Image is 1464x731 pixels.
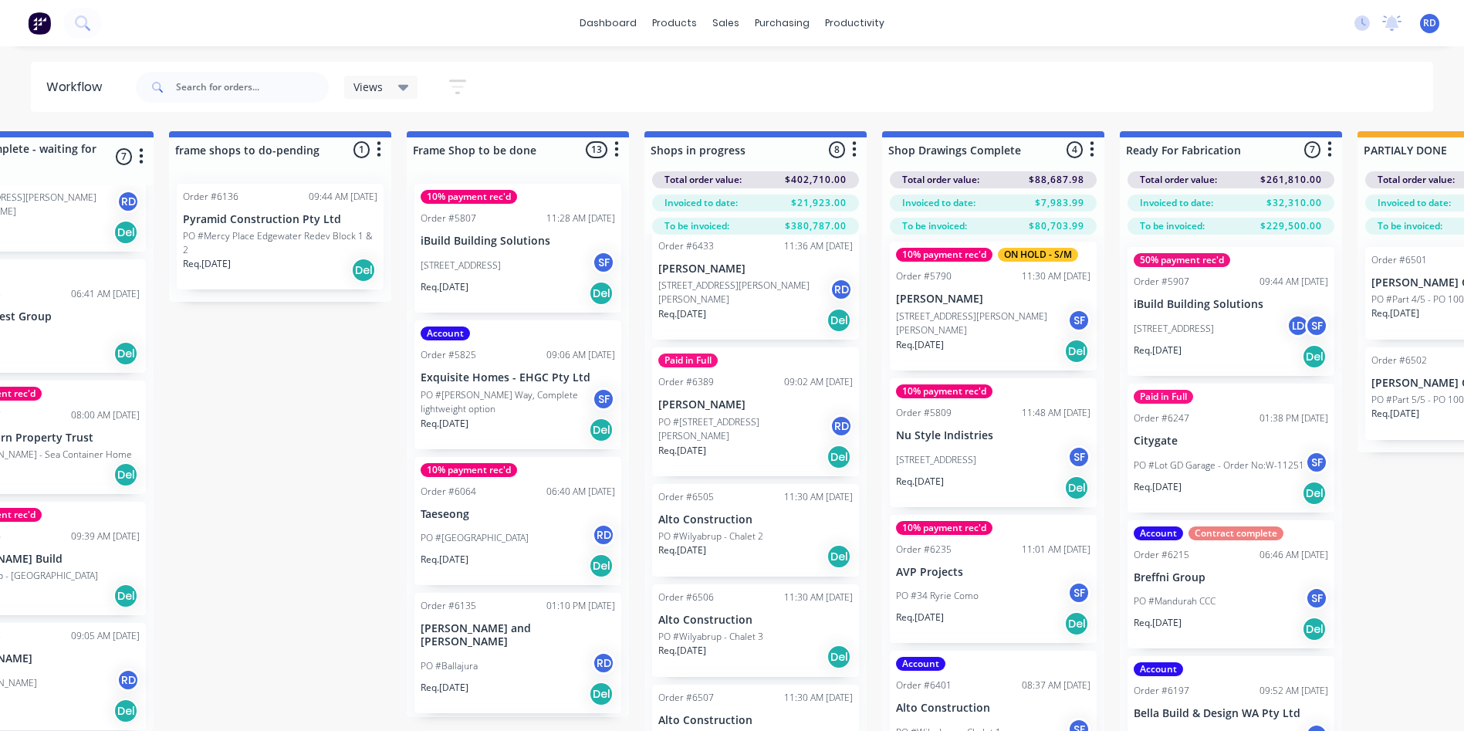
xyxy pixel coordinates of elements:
p: Req. [DATE] [183,257,231,271]
p: Req. [DATE] [1134,480,1182,494]
span: $32,310.00 [1266,196,1322,210]
div: Del [1302,344,1327,369]
input: Search for orders... [176,72,329,103]
div: Del [589,281,614,306]
span: Total order value: [902,173,979,187]
div: Del [1302,481,1327,506]
div: Order #6433 [658,239,714,253]
p: [PERSON_NAME] and [PERSON_NAME] [421,622,615,648]
div: Paid in Full [1134,390,1193,404]
p: [PERSON_NAME] [896,293,1090,306]
span: $229,500.00 [1260,219,1322,233]
div: Order #613609:44 AM [DATE]Pyramid Construction Pty LtdPO #Mercy Place Edgewater Redev Block 1 & 2... [177,184,384,289]
div: RD [117,668,140,692]
div: 10% payment rec'd [896,384,992,398]
p: Req. [DATE] [1371,306,1419,320]
div: Order #6235 [896,543,952,557]
div: 09:39 AM [DATE] [71,530,140,543]
div: 09:06 AM [DATE] [546,348,615,362]
p: PO #[STREET_ADDRESS][PERSON_NAME] [658,415,830,443]
div: LD [1286,314,1310,337]
div: RD [117,190,140,213]
p: Nu Style Indistries [896,429,1090,442]
p: Req. [DATE] [658,543,706,557]
div: 11:28 AM [DATE] [546,212,615,225]
div: 10% payment rec'dOrder #606406:40 AM [DATE]TaeseongPO #[GEOGRAPHIC_DATA]RDReq.[DATE]Del [414,457,621,586]
div: 09:52 AM [DATE] [1259,684,1328,698]
p: PO #[PERSON_NAME] Way, Complete lightweight option [421,388,592,416]
p: Req. [DATE] [896,475,944,489]
div: Del [1064,339,1089,364]
span: To be invoiced: [1140,219,1205,233]
div: 10% payment rec'd [421,463,517,477]
a: dashboard [572,12,644,35]
p: [STREET_ADDRESS][PERSON_NAME][PERSON_NAME] [658,279,830,306]
span: To be invoiced: [902,219,967,233]
p: PO #[GEOGRAPHIC_DATA] [421,531,529,545]
span: $261,810.00 [1260,173,1322,187]
div: Order #6389 [658,375,714,389]
p: Citygate [1134,435,1328,448]
div: RD [592,651,615,675]
div: Order #6247 [1134,411,1189,425]
div: Del [113,584,138,608]
span: $402,710.00 [785,173,847,187]
div: SF [1305,314,1328,337]
p: PO #34 Ryrie Como [896,589,979,603]
p: [STREET_ADDRESS] [1134,322,1214,336]
div: Del [113,341,138,366]
p: iBuild Building Solutions [421,235,615,248]
p: Req. [DATE] [421,280,468,294]
div: Order #5807 [421,212,476,225]
div: 11:48 AM [DATE] [1022,406,1090,420]
div: 11:30 AM [DATE] [784,490,853,504]
div: 09:44 AM [DATE] [309,190,377,204]
div: 09:02 AM [DATE] [784,375,853,389]
div: 06:46 AM [DATE] [1259,548,1328,562]
div: SF [592,387,615,411]
div: Order #6064 [421,485,476,499]
div: 01:38 PM [DATE] [1259,411,1328,425]
p: PO #Ballajura [421,659,478,673]
span: To be invoiced: [664,219,729,233]
p: Req. [DATE] [658,307,706,321]
img: Factory [28,12,51,35]
div: sales [705,12,747,35]
div: Account [896,657,945,671]
div: 01:10 PM [DATE] [546,599,615,613]
div: Order #643311:36 AM [DATE][PERSON_NAME][STREET_ADDRESS][PERSON_NAME][PERSON_NAME]RDReq.[DATE]Del [652,212,859,340]
p: Req. [DATE] [658,444,706,458]
div: 09:05 AM [DATE] [71,629,140,643]
span: $380,787.00 [785,219,847,233]
div: Paid in Full [658,354,718,367]
p: Req. [DATE] [658,644,706,658]
div: 10% payment rec'dON HOLD - S/MOrder #579011:30 AM [DATE][PERSON_NAME][STREET_ADDRESS][PERSON_NAME... [890,242,1097,371]
span: To be invoiced: [1378,219,1442,233]
p: iBuild Building Solutions [1134,298,1328,311]
p: [STREET_ADDRESS] [896,453,976,467]
p: Pyramid Construction Pty Ltd [183,213,377,226]
p: Alto Construction [658,614,853,627]
div: ON HOLD - S/M [998,248,1078,262]
div: 11:30 AM [DATE] [784,591,853,604]
div: SF [592,251,615,274]
div: 11:36 AM [DATE] [784,239,853,253]
div: SF [1067,445,1090,469]
p: Breffni Group [1134,571,1328,584]
p: Req. [DATE] [1371,407,1419,421]
p: [STREET_ADDRESS][PERSON_NAME][PERSON_NAME] [896,310,1067,337]
span: Invoiced to date: [1378,196,1451,210]
div: Order #6507 [658,691,714,705]
div: 09:44 AM [DATE] [1259,275,1328,289]
div: Paid in FullOrder #624701:38 PM [DATE]CitygatePO #Lot GD Garage - Order No:W-11251SFReq.[DATE]Del [1128,384,1334,513]
div: products [644,12,705,35]
p: PO #Wilyabrup - Chalet 2 [658,530,763,543]
p: PO #Wilyabrup - Chalet 3 [658,630,763,644]
div: 10% payment rec'dOrder #580711:28 AM [DATE]iBuild Building Solutions[STREET_ADDRESS]SFReq.[DATE]Del [414,184,621,313]
span: Total order value: [1140,173,1217,187]
div: Order #6502 [1371,354,1427,367]
div: 11:30 AM [DATE] [784,691,853,705]
div: Order #6215 [1134,548,1189,562]
p: Req. [DATE] [1134,616,1182,630]
p: Req. [DATE] [896,611,944,624]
